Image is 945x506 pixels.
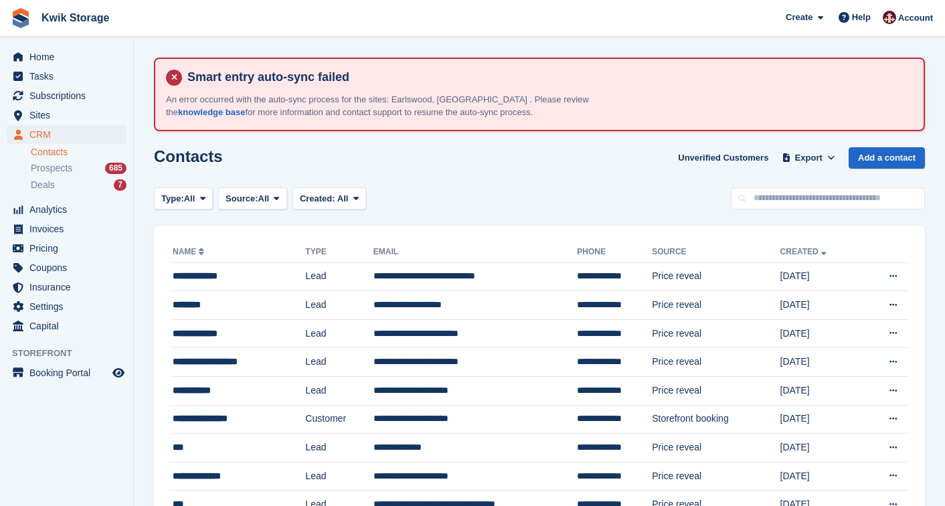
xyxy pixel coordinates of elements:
[7,125,126,144] a: menu
[292,187,366,209] button: Created: All
[652,262,780,291] td: Price reveal
[105,163,126,174] div: 685
[652,405,780,434] td: Storefront booking
[31,162,72,175] span: Prospects
[29,239,110,258] span: Pricing
[178,107,245,117] a: knowledge base
[29,200,110,219] span: Analytics
[166,93,634,119] p: An error occurred with the auto-sync process for the sites: Earlswood, [GEOGRAPHIC_DATA] . Please...
[29,125,110,144] span: CRM
[305,405,373,434] td: Customer
[31,161,126,175] a: Prospects 685
[29,67,110,86] span: Tasks
[114,179,126,191] div: 7
[7,48,126,66] a: menu
[7,363,126,382] a: menu
[780,377,862,406] td: [DATE]
[849,147,925,169] a: Add a contact
[7,220,126,238] a: menu
[7,106,126,124] a: menu
[29,317,110,335] span: Capital
[7,200,126,219] a: menu
[780,348,862,377] td: [DATE]
[652,319,780,348] td: Price reveal
[29,297,110,316] span: Settings
[652,434,780,462] td: Price reveal
[305,262,373,291] td: Lead
[305,291,373,320] td: Lead
[29,106,110,124] span: Sites
[300,193,335,203] span: Created:
[29,363,110,382] span: Booking Portal
[652,377,780,406] td: Price reveal
[29,86,110,105] span: Subscriptions
[31,179,55,191] span: Deals
[795,151,823,165] span: Export
[780,462,862,491] td: [DATE]
[7,239,126,258] a: menu
[305,434,373,462] td: Lead
[786,11,812,24] span: Create
[780,434,862,462] td: [DATE]
[184,192,195,205] span: All
[305,462,373,491] td: Lead
[652,348,780,377] td: Price reveal
[652,291,780,320] td: Price reveal
[780,247,829,256] a: Created
[7,86,126,105] a: menu
[305,377,373,406] td: Lead
[780,262,862,291] td: [DATE]
[173,247,207,256] a: Name
[652,462,780,491] td: Price reveal
[11,8,31,28] img: stora-icon-8386f47178a22dfd0bd8f6a31ec36ba5ce8667c1dd55bd0f319d3a0aa187defe.svg
[652,242,780,263] th: Source
[305,348,373,377] td: Lead
[182,70,913,85] h4: Smart entry auto-sync failed
[29,220,110,238] span: Invoices
[226,192,258,205] span: Source:
[883,11,896,24] img: ellie tragonette
[7,67,126,86] a: menu
[673,147,774,169] a: Unverified Customers
[577,242,652,263] th: Phone
[161,192,184,205] span: Type:
[852,11,871,24] span: Help
[12,347,133,360] span: Storefront
[7,297,126,316] a: menu
[305,319,373,348] td: Lead
[110,365,126,381] a: Preview store
[29,258,110,277] span: Coupons
[218,187,287,209] button: Source: All
[29,48,110,66] span: Home
[7,317,126,335] a: menu
[305,242,373,263] th: Type
[373,242,577,263] th: Email
[337,193,349,203] span: All
[31,178,126,192] a: Deals 7
[154,187,213,209] button: Type: All
[36,7,114,29] a: Kwik Storage
[780,319,862,348] td: [DATE]
[780,291,862,320] td: [DATE]
[258,192,270,205] span: All
[779,147,838,169] button: Export
[31,146,126,159] a: Contacts
[154,147,223,165] h1: Contacts
[7,278,126,297] a: menu
[898,11,933,25] span: Account
[7,258,126,277] a: menu
[780,405,862,434] td: [DATE]
[29,278,110,297] span: Insurance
